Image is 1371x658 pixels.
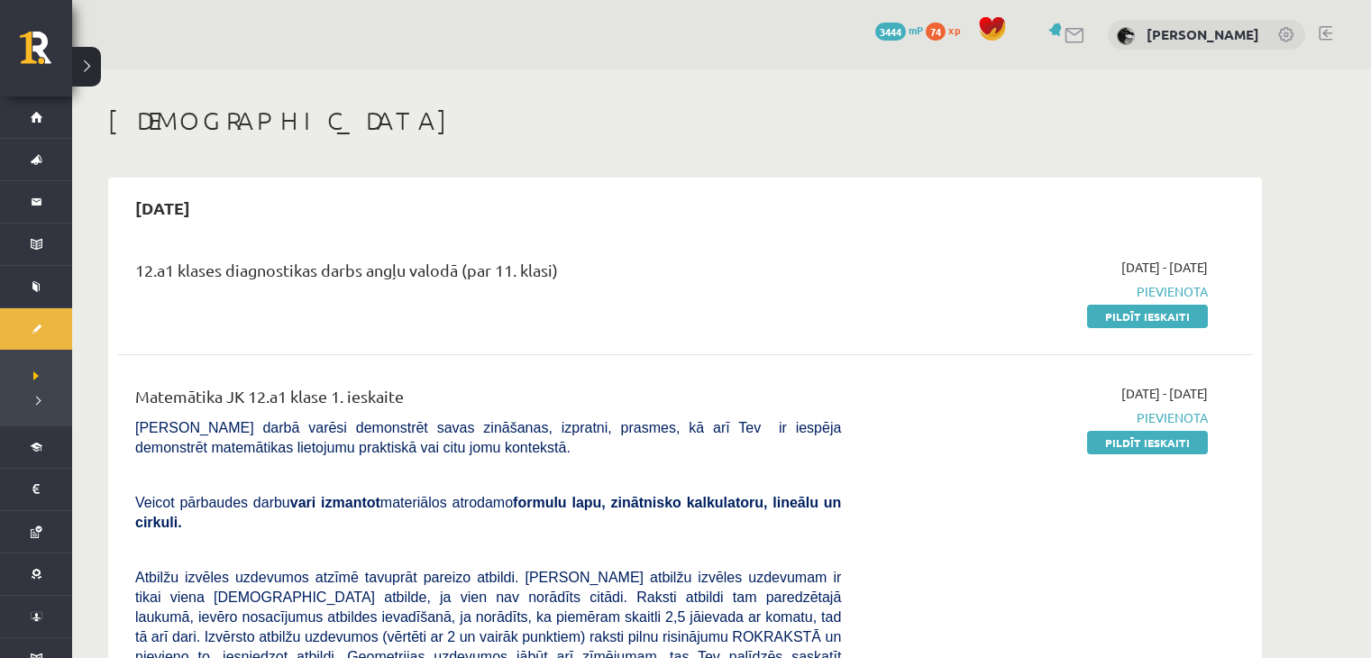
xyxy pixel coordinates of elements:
[1121,384,1208,403] span: [DATE] - [DATE]
[20,32,72,77] a: Rīgas 1. Tālmācības vidusskola
[875,23,923,37] a: 3444 mP
[135,384,841,417] div: Matemātika JK 12.a1 klase 1. ieskaite
[868,282,1208,301] span: Pievienota
[135,420,841,455] span: [PERSON_NAME] darbā varēsi demonstrēt savas zināšanas, izpratni, prasmes, kā arī Tev ir iespēja d...
[135,495,841,530] span: Veicot pārbaudes darbu materiālos atrodamo
[926,23,946,41] span: 74
[135,495,841,530] b: formulu lapu, zinātnisko kalkulatoru, lineālu un cirkuli.
[1087,305,1208,328] a: Pildīt ieskaiti
[1121,258,1208,277] span: [DATE] - [DATE]
[117,187,208,229] h2: [DATE]
[135,258,841,291] div: 12.a1 klases diagnostikas darbs angļu valodā (par 11. klasi)
[926,23,969,37] a: 74 xp
[108,105,1262,136] h1: [DEMOGRAPHIC_DATA]
[290,495,380,510] b: vari izmantot
[909,23,923,37] span: mP
[875,23,906,41] span: 3444
[1117,27,1135,45] img: Rebeka Juhnoviča
[1147,25,1259,43] a: [PERSON_NAME]
[1087,431,1208,454] a: Pildīt ieskaiti
[868,408,1208,427] span: Pievienota
[948,23,960,37] span: xp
